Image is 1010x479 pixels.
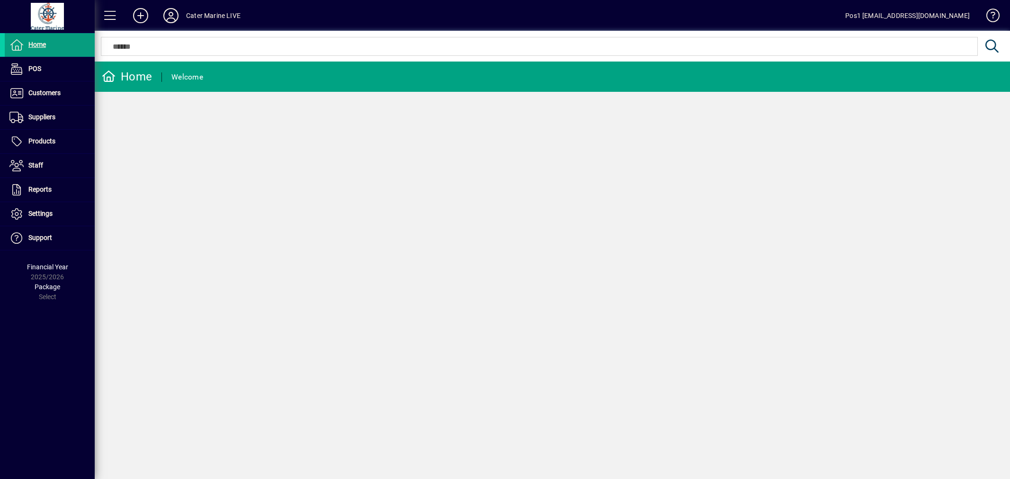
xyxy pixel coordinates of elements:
[28,89,61,97] span: Customers
[5,202,95,226] a: Settings
[28,161,43,169] span: Staff
[28,234,52,241] span: Support
[5,154,95,177] a: Staff
[845,8,970,23] div: Pos1 [EMAIL_ADDRESS][DOMAIN_NAME]
[5,178,95,202] a: Reports
[28,65,41,72] span: POS
[979,2,998,33] a: Knowledge Base
[5,106,95,129] a: Suppliers
[102,69,152,84] div: Home
[171,70,203,85] div: Welcome
[28,41,46,48] span: Home
[28,210,53,217] span: Settings
[35,283,60,291] span: Package
[27,263,68,271] span: Financial Year
[186,8,241,23] div: Cater Marine LIVE
[156,7,186,24] button: Profile
[5,226,95,250] a: Support
[125,7,156,24] button: Add
[28,137,55,145] span: Products
[28,113,55,121] span: Suppliers
[28,186,52,193] span: Reports
[5,130,95,153] a: Products
[5,57,95,81] a: POS
[5,81,95,105] a: Customers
